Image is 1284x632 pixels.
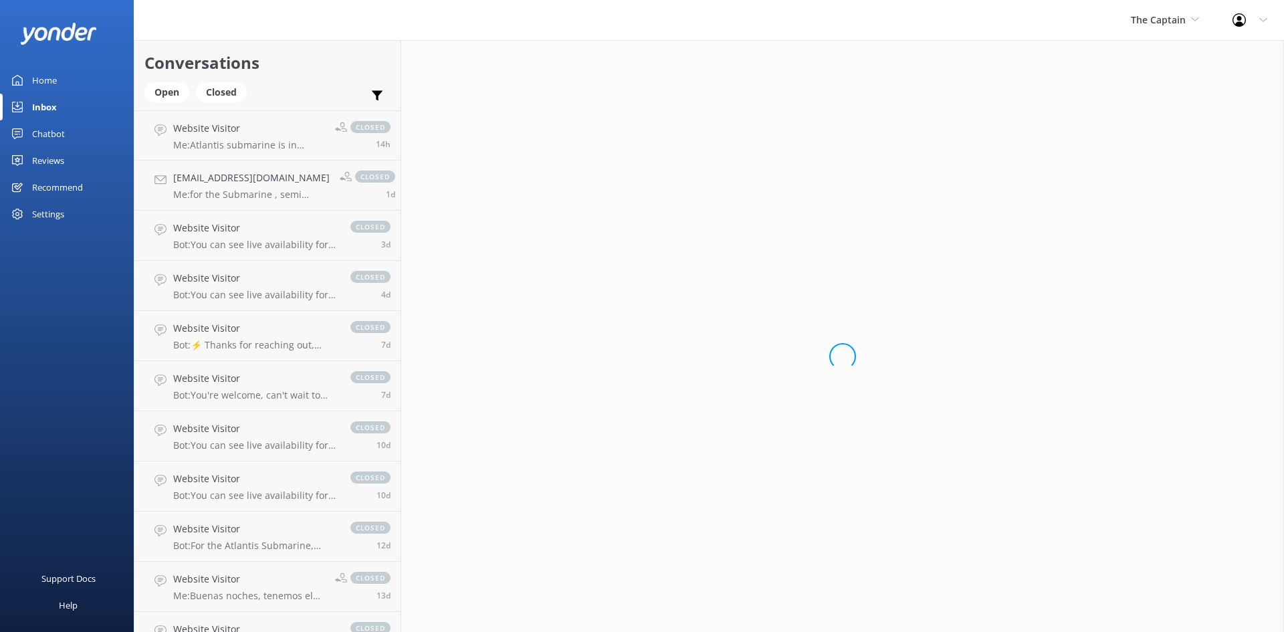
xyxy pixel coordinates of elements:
div: Inbox [32,94,57,120]
div: Settings [32,201,64,227]
p: Bot: ⚡ Thanks for reaching out, Submarine Explorer! 🌊 We've got your message and are revving up o... [173,339,337,351]
span: Aug 30 2025 02:08pm (UTC -04:00) America/Caracas [381,389,391,401]
span: Aug 25 2025 09:45pm (UTC -04:00) America/Caracas [377,540,391,551]
span: closed [350,271,391,283]
div: Support Docs [41,565,96,592]
div: Chatbot [32,120,65,147]
span: closed [350,321,391,333]
p: Bot: You can see live availability for all Atlantic Aruba tours online by clicking the 'Book now'... [173,239,337,251]
span: Sep 06 2025 08:44pm (UTC -04:00) America/Caracas [376,138,391,150]
div: Open [144,82,189,102]
span: closed [350,371,391,383]
a: Website VisitorBot:You can see live availability for all Atlantic Aruba tours online by clicking ... [134,461,401,512]
h4: Website Visitor [173,421,337,436]
span: Sep 03 2025 07:06pm (UTC -04:00) America/Caracas [381,239,391,250]
h4: Website Visitor [173,221,337,235]
a: Website VisitorBot:You can see live availability for all Atlantic Aruba tours online by clicking ... [134,211,401,261]
span: The Captain [1131,13,1186,26]
h4: Website Visitor [173,321,337,336]
a: Open [144,84,196,99]
span: closed [350,471,391,484]
span: closed [350,121,391,133]
p: Bot: For the Atlantis Submarine, children under 4 can't participate. However, they are allowed to... [173,540,337,552]
span: Aug 31 2025 09:24am (UTC -04:00) America/Caracas [381,339,391,350]
h4: Website Visitor [173,271,337,286]
div: Home [32,67,57,94]
span: Sep 03 2025 09:20am (UTC -04:00) America/Caracas [381,289,391,300]
img: yonder-white-logo.png [20,23,97,45]
p: Me: Atlantis submarine is in downtown also the check in office is located near [PERSON_NAME][GEOG... [173,139,325,151]
a: Closed [196,84,253,99]
a: Website VisitorBot:You're welcome, can't wait to see you on our underwater adventures! 🫧🐠.closed7d [134,361,401,411]
a: Website VisitorMe:Buenas noches, tenemos el semi submarino que nos e sumerje por completoclosed13d [134,562,401,612]
h4: Website Visitor [173,572,325,587]
span: Aug 24 2025 08:52pm (UTC -04:00) America/Caracas [377,590,391,601]
p: Bot: You can see live availability for all Atlantic Aruba tours online by clicking the 'Book now'... [173,490,337,502]
a: Website VisitorMe:Atlantis submarine is in downtown also the check in office is located near [PER... [134,110,401,161]
span: closed [350,221,391,233]
h4: Website Visitor [173,471,337,486]
span: closed [355,171,395,183]
div: Closed [196,82,247,102]
span: Aug 27 2025 09:20pm (UTC -04:00) America/Caracas [377,490,391,501]
p: Bot: You can see live availability for all Atlantic Aruba tours online by clicking the 'Book now'... [173,289,337,301]
p: Me: for the Submarine , semi submarine and catamaran tours we do not offer pick up [173,189,330,201]
span: closed [350,421,391,433]
div: Help [59,592,78,619]
p: Me: Buenas noches, tenemos el semi submarino que nos e sumerje por completo [173,590,325,602]
span: Sep 06 2025 08:27am (UTC -04:00) America/Caracas [386,189,395,200]
a: Website VisitorBot:⚡ Thanks for reaching out, Submarine Explorer! 🌊 We've got your message and ar... [134,311,401,361]
a: Website VisitorBot:For the Atlantis Submarine, children under 4 can't participate. However, they ... [134,512,401,562]
p: Bot: You're welcome, can't wait to see you on our underwater adventures! 🫧🐠. [173,389,337,401]
a: Website VisitorBot:You can see live availability for all Atlantic Aruba tours online by clicking ... [134,261,401,311]
h4: [EMAIL_ADDRESS][DOMAIN_NAME] [173,171,330,185]
div: Recommend [32,174,83,201]
a: Website VisitorBot:You can see live availability for all Atlantic Aruba tours online by clicking ... [134,411,401,461]
p: Bot: You can see live availability for all Atlantic Aruba tours online by clicking the 'Book now'... [173,439,337,451]
span: closed [350,572,391,584]
h4: Website Visitor [173,371,337,386]
h4: Website Visitor [173,522,337,536]
span: Aug 27 2025 09:41pm (UTC -04:00) America/Caracas [377,439,391,451]
span: closed [350,522,391,534]
a: [EMAIL_ADDRESS][DOMAIN_NAME]Me:for the Submarine , semi submarine and catamaran tours we do not o... [134,161,401,211]
h2: Conversations [144,50,391,76]
div: Reviews [32,147,64,174]
h4: Website Visitor [173,121,325,136]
